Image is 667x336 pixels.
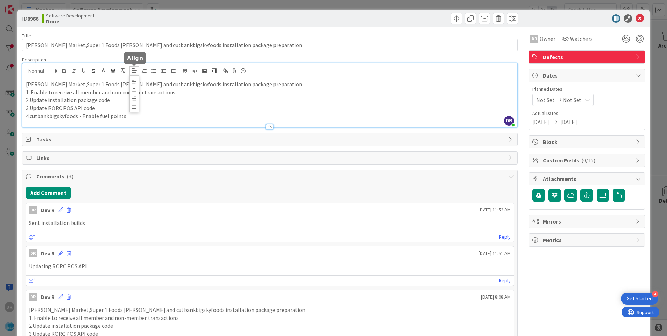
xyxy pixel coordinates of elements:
[499,276,511,285] a: Reply
[543,156,632,165] span: Custom Fields
[15,1,32,9] span: Support
[26,112,514,120] p: 4.cutbankbigskyfoods - Enable fuel points
[652,291,658,297] div: 4
[29,306,511,314] p: [PERSON_NAME] Market,Super 1 Foods [PERSON_NAME] and cutbankbigskyfoods installation package prep...
[543,138,632,146] span: Block
[570,35,593,43] span: Watchers
[29,249,37,257] div: DR
[532,110,641,117] span: Actual Dates
[27,15,38,22] b: 8966
[479,250,511,257] span: [DATE] 11:51 AM
[499,233,511,241] a: Reply
[41,249,55,257] div: Dev R
[26,80,514,88] p: [PERSON_NAME] Market,Super 1 Foods [PERSON_NAME] and cutbankbigskyfoods installation package prep...
[26,88,514,96] p: 1. Enable to receive all member and non-member transactions
[29,262,511,270] p: Updating RORC POS API
[22,57,46,63] span: Description
[621,293,658,305] div: Open Get Started checklist, remaining modules: 4
[479,206,511,213] span: [DATE] 11:52 AM
[36,154,505,162] span: Links
[46,19,95,24] b: Done
[543,53,632,61] span: Defects
[29,293,37,301] div: DR
[536,96,555,104] span: Not Set
[560,118,577,126] span: [DATE]
[504,116,514,126] span: DR
[581,157,595,164] span: ( 0/12 )
[22,32,31,39] label: Title
[127,55,143,61] h5: Align
[543,71,632,80] span: Dates
[530,35,538,43] div: DR
[543,175,632,183] span: Attachments
[29,314,511,322] p: 1. Enable to receive all member and non-member transactions
[26,96,514,104] p: 2.Update installation package code
[36,135,505,144] span: Tasks
[627,295,653,302] div: Get Started
[540,35,555,43] span: Owner
[46,13,95,19] span: Software Development
[22,14,38,23] span: ID
[543,236,632,244] span: Metrics
[532,118,549,126] span: [DATE]
[22,39,518,51] input: type card name here...
[67,173,73,180] span: ( 3 )
[29,219,511,227] p: Sent installation builds
[29,322,511,330] p: 2.Update installation package code
[543,217,632,226] span: Mirrors
[481,293,511,301] span: [DATE] 8:08 AM
[532,86,641,93] span: Planned Dates
[563,96,582,104] span: Not Set
[26,187,71,199] button: Add Comment
[41,206,55,214] div: Dev R
[36,172,505,181] span: Comments
[41,293,55,301] div: Dev R
[29,206,37,214] div: DR
[26,104,514,112] p: 3.Update RORC POS API code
